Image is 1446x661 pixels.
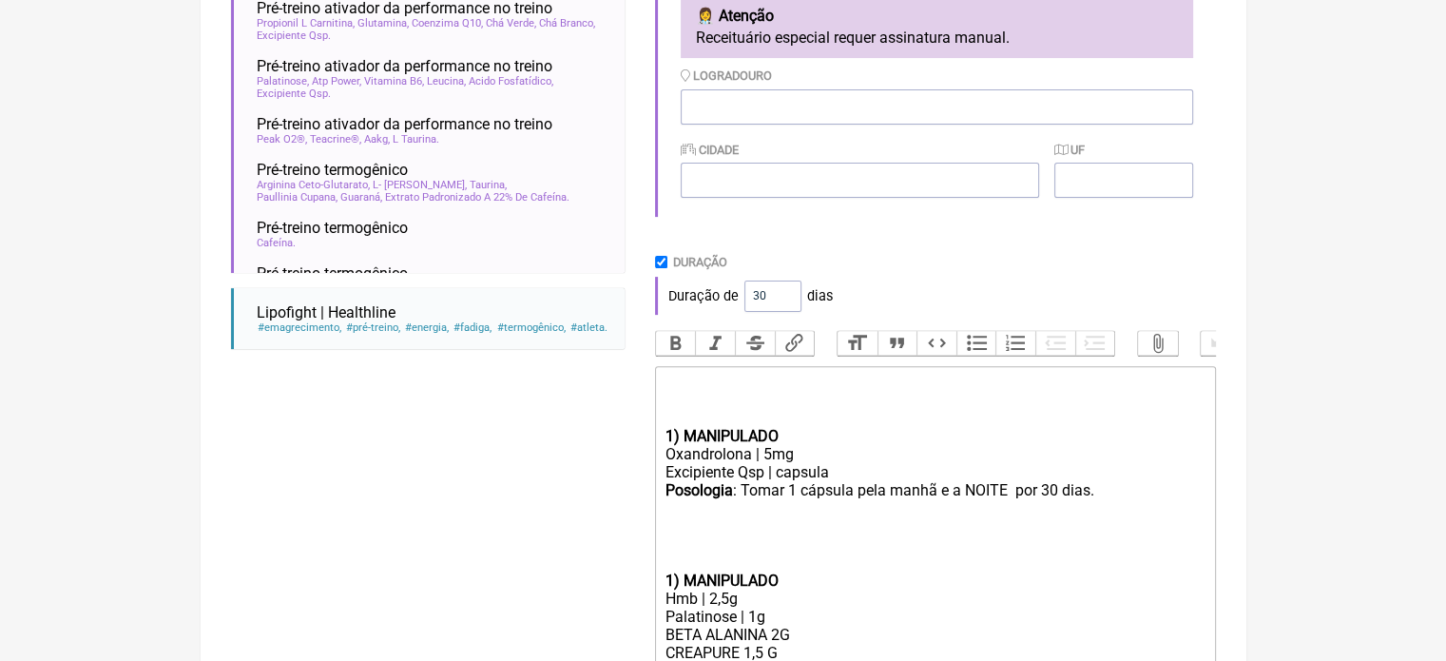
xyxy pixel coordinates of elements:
span: energia [404,321,450,334]
button: Link [775,331,815,356]
label: Logradouro [681,68,772,83]
button: Strikethrough [735,331,775,356]
button: Bullets [956,331,996,356]
button: Quote [877,331,917,356]
button: Attach Files [1138,331,1178,356]
span: dias [807,288,833,304]
span: atleta [569,321,608,334]
strong: Posologia [665,481,732,499]
div: Excipiente Qsp | capsula [665,463,1205,481]
span: Arginina Ceto-Glutarato [257,179,370,191]
label: Duração [673,255,727,269]
span: Lipofight | Healthline [257,303,395,321]
button: Numbers [995,331,1035,356]
span: Atp Power [312,75,361,87]
label: UF [1054,143,1085,157]
button: Italic [695,331,735,356]
button: Decrease Level [1035,331,1075,356]
span: Cafeína [257,237,296,249]
span: emagrecimento [257,321,342,334]
span: Coenzima Q10 [412,17,483,29]
span: Paullinia Cupana, Guaraná, Extrato Padronizado A 22% De Cafeína [257,191,569,204]
span: Peak O2® [257,133,307,146]
button: Heading [838,331,877,356]
span: L Taurina [393,133,439,146]
button: Undo [1201,331,1241,356]
span: Acido Fosfatídico [469,75,553,87]
span: Propionil L Carnitina [257,17,355,29]
div: Hmb | 2,5g [665,590,1205,608]
span: termogênico [495,321,566,334]
div: : Tomar 1 cápsula pela manhã e a NOITE por 30 dias. [665,481,1205,517]
button: Increase Level [1075,331,1115,356]
span: pré-treino [345,321,401,334]
button: Code [916,331,956,356]
button: Bold [656,331,696,356]
span: Excipiente Qsp [257,29,331,42]
span: Pré-treino termogênico [257,161,408,179]
span: Glutamina [357,17,409,29]
div: Palatinose | 1g [665,608,1205,626]
span: Teacrine® [310,133,361,146]
span: Pré-treino termogênico [257,264,408,282]
span: L- [PERSON_NAME] [373,179,467,191]
span: Taurina [470,179,507,191]
strong: 1) MANIPULADO [665,427,778,445]
p: Receituário especial requer assinatura manual. [696,29,1178,47]
strong: 1) MANIPULADO [665,572,778,590]
span: Palatinose [257,75,309,87]
span: Leucina [427,75,466,87]
span: Aakg [364,133,390,146]
span: Chá Branco [539,17,595,29]
div: Oxandrolona | 5mg [665,445,1205,463]
h4: 👩‍⚕️ Atenção [696,7,1178,25]
span: Excipiente Qsp [257,87,331,100]
label: Cidade [681,143,739,157]
span: Vitamina B6 [364,75,424,87]
span: Pré-treino ativador da performance no treino [257,57,552,75]
span: Duração de [668,288,739,304]
span: Pré-treino termogênico [257,219,408,237]
span: Chá Verde [486,17,536,29]
span: Pré-treino ativador da performance no treino [257,115,552,133]
span: fadiga [453,321,492,334]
